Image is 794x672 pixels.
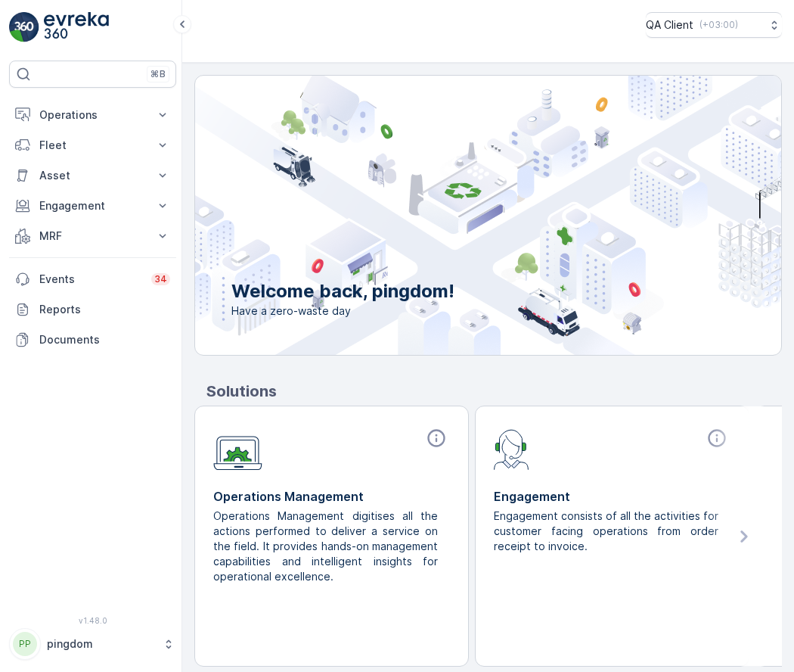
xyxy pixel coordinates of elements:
[9,325,176,355] a: Documents
[9,12,39,42] img: logo
[39,168,146,183] p: Asset
[39,198,146,213] p: Engagement
[9,221,176,251] button: MRF
[213,509,438,584] p: Operations Management digitises all the actions performed to deliver a service on the field. It p...
[39,272,142,287] p: Events
[39,302,170,317] p: Reports
[39,138,146,153] p: Fleet
[39,229,146,244] p: MRF
[9,130,176,160] button: Fleet
[9,160,176,191] button: Asset
[9,100,176,130] button: Operations
[39,332,170,347] p: Documents
[13,632,37,656] div: PP
[646,12,782,38] button: QA Client(+03:00)
[494,487,730,506] p: Engagement
[127,76,781,355] img: city illustration
[9,616,176,625] span: v 1.48.0
[494,509,718,554] p: Engagement consists of all the activities for customer facing operations from order receipt to in...
[9,191,176,221] button: Engagement
[213,428,262,471] img: module-icon
[44,12,109,42] img: logo_light-DOdMpM7g.png
[646,17,693,33] p: QA Client
[213,487,450,506] p: Operations Management
[154,273,167,285] p: 34
[9,264,176,294] a: Events34
[9,294,176,325] a: Reports
[150,68,166,80] p: ⌘B
[206,380,782,403] p: Solutions
[39,107,146,123] p: Operations
[494,428,529,470] img: module-icon
[231,279,454,303] p: Welcome back, pingdom!
[231,303,454,319] span: Have a zero-waste day
[9,628,176,660] button: PPpingdom
[699,19,738,31] p: ( +03:00 )
[47,636,155,652] p: pingdom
